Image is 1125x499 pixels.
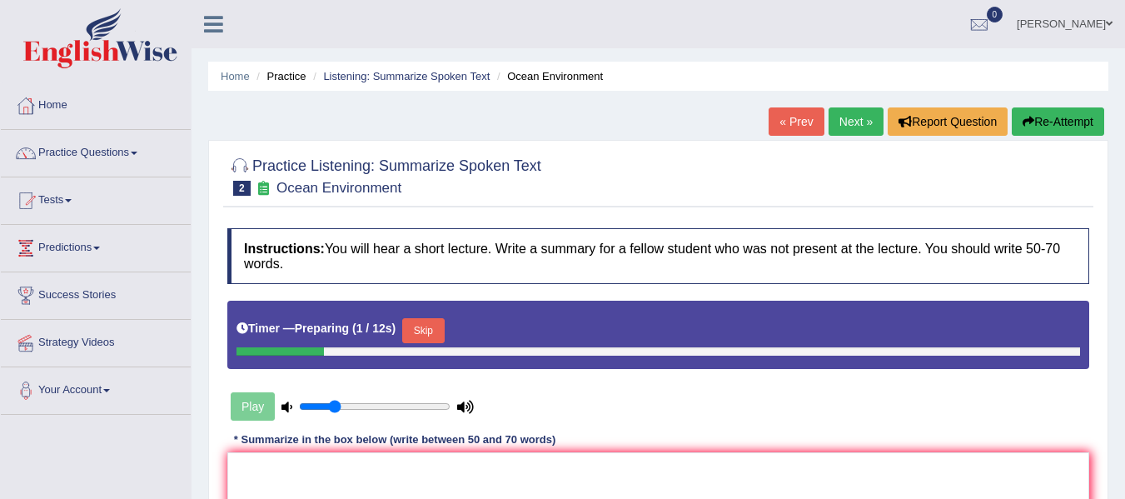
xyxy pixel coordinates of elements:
[1,82,191,124] a: Home
[356,322,392,335] b: 1 / 12s
[1,272,191,314] a: Success Stories
[493,68,603,84] li: Ocean Environment
[888,107,1008,136] button: Report Question
[255,181,272,197] small: Exam occurring question
[829,107,884,136] a: Next »
[1012,107,1104,136] button: Re-Attempt
[392,322,396,335] b: )
[769,107,824,136] a: « Prev
[987,7,1003,22] span: 0
[1,225,191,267] a: Predictions
[295,322,349,335] b: Preparing
[1,177,191,219] a: Tests
[233,181,251,196] span: 2
[1,320,191,362] a: Strategy Videos
[236,322,396,335] h5: Timer —
[1,367,191,409] a: Your Account
[276,180,401,196] small: Ocean Environment
[323,70,490,82] a: Listening: Summarize Spoken Text
[221,70,250,82] a: Home
[227,432,562,447] div: * Summarize in the box below (write between 50 and 70 words)
[227,154,541,196] h2: Practice Listening: Summarize Spoken Text
[1,130,191,172] a: Practice Questions
[244,242,325,256] b: Instructions:
[352,322,356,335] b: (
[252,68,306,84] li: Practice
[227,228,1089,284] h4: You will hear a short lecture. Write a summary for a fellow student who was not present at the le...
[402,318,444,343] button: Skip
